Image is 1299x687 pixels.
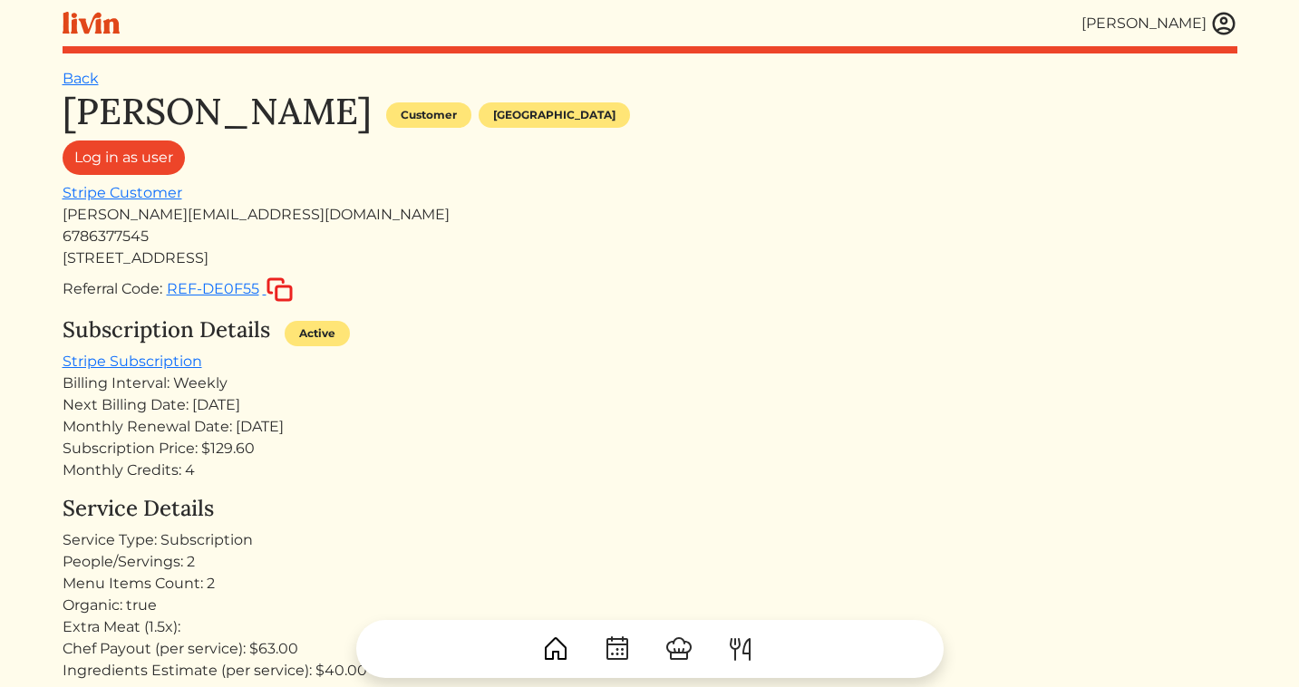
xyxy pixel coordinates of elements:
h4: Subscription Details [63,317,270,343]
span: REF-DE0F55 [167,280,259,297]
div: Active [285,321,350,346]
div: Next Billing Date: [DATE] [63,394,1237,416]
div: [STREET_ADDRESS] [63,247,1237,269]
div: [PERSON_NAME][EMAIL_ADDRESS][DOMAIN_NAME] [63,204,1237,226]
div: Monthly Credits: 4 [63,460,1237,481]
img: user_account-e6e16d2ec92f44fc35f99ef0dc9cddf60790bfa021a6ecb1c896eb5d2907b31c.svg [1210,10,1237,37]
img: livin-logo-a0d97d1a881af30f6274990eb6222085a2533c92bbd1e4f22c21b4f0d0e3210c.svg [63,12,120,34]
span: Referral Code: [63,280,162,297]
div: 6786377545 [63,226,1237,247]
div: Organic: true [63,595,1237,616]
div: Menu Items Count: 2 [63,573,1237,595]
img: CalendarDots-5bcf9d9080389f2a281d69619e1c85352834be518fbc73d9501aef674afc0d57.svg [603,634,632,663]
button: REF-DE0F55 [166,276,294,303]
img: ForkKnife-55491504ffdb50bab0c1e09e7649658475375261d09fd45db06cec23bce548bf.svg [726,634,755,663]
a: Back [63,70,99,87]
img: ChefHat-a374fb509e4f37eb0702ca99f5f64f3b6956810f32a249b33092029f8484b388.svg [664,634,693,663]
div: [GEOGRAPHIC_DATA] [479,102,630,128]
div: People/Servings: 2 [63,551,1237,573]
div: Service Type: Subscription [63,529,1237,551]
div: Customer [386,102,471,128]
a: Stripe Customer [63,184,182,201]
div: Billing Interval: Weekly [63,373,1237,394]
a: Log in as user [63,140,185,175]
img: House-9bf13187bcbb5817f509fe5e7408150f90897510c4275e13d0d5fca38e0b5951.svg [541,634,570,663]
h4: Service Details [63,496,1237,522]
div: [PERSON_NAME] [1081,13,1207,34]
h1: [PERSON_NAME] [63,90,372,133]
a: Stripe Subscription [63,353,202,370]
div: Monthly Renewal Date: [DATE] [63,416,1237,438]
div: Subscription Price: $129.60 [63,438,1237,460]
img: copy-c88c4d5ff2289bbd861d3078f624592c1430c12286b036973db34a3c10e19d95.svg [267,277,293,302]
